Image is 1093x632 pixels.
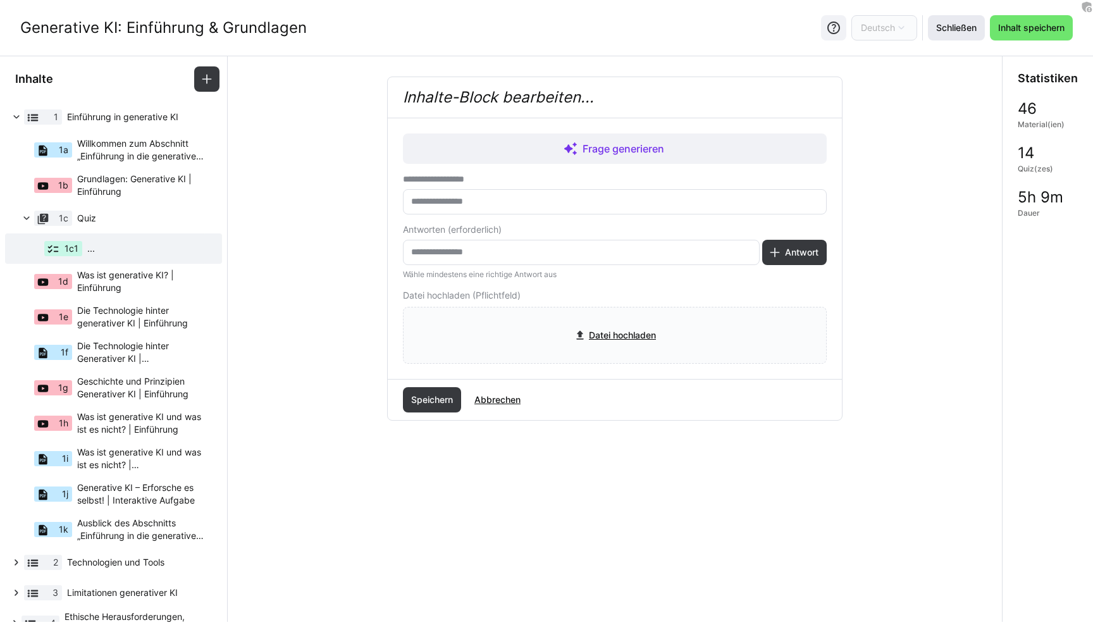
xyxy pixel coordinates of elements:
span: Generative KI – Erforsche es selbst! | Interaktive Aufgabe [77,481,206,507]
span: Material(ien) [1018,120,1065,130]
span: Dauer [1018,208,1040,218]
h3: Statistiken [1018,71,1078,85]
button: Frage generieren [403,133,827,164]
span: Was ist generative KI? | Einführung [77,269,206,294]
span: Die Technologie hinter Generativer KI | Zusammenfassung [77,340,206,365]
span: 1b [58,179,68,192]
span: Die Technologie hinter generativer KI | Einführung [77,304,206,330]
button: Abbrechen [466,387,529,412]
div: Antworten (erforderlich) [403,225,827,235]
span: Speichern [409,393,455,406]
span: Quiz [77,212,206,225]
span: 5h 9m [1018,189,1063,206]
span: 1f [61,346,68,359]
span: 1 [54,111,58,123]
div: Generative KI: Einführung & Grundlagen [20,18,307,37]
span: Inhalt speichern [996,22,1066,34]
span: Ausblick des Abschnitts „Einführung in die generative KI" [77,517,206,542]
span: 46 [1018,101,1037,117]
span: 1a [59,144,68,156]
span: Antwort [783,246,820,259]
button: Speichern [403,387,461,412]
span: 1i [62,452,68,465]
span: 1c1 [65,242,78,255]
button: Schließen [928,15,985,40]
span: 1e [59,311,68,323]
div: Wähle mindestens eine richtige Antwort aus [403,270,827,279]
span: 1j [62,488,68,500]
span: Abbrechen [472,393,522,406]
span: Schließen [934,22,979,34]
span: 1c [59,212,68,225]
span: 1k [59,523,68,536]
span: 1g [58,381,68,394]
span: Quiz(zes) [1018,164,1053,174]
h3: Inhalte [15,72,53,86]
span: 1d [58,275,68,288]
span: Geschichte und Prinzipien Generativer KI | Einführung [77,375,206,400]
span: ... [87,242,95,255]
span: 3 [52,586,58,599]
button: Antwort [762,240,827,265]
span: Frage generieren [581,141,667,156]
span: Grundlagen: Generative KI | Einführung [77,173,206,198]
span: Was ist generative KI und was ist es nicht? | Einführung [77,411,206,436]
span: 2 [53,556,58,569]
span: Limitationen generativer KI [67,586,206,599]
p: Datei hochladen (Pflichtfeld) [403,289,827,302]
span: 1h [59,417,68,430]
span: 4 [50,617,56,629]
span: 14 [1018,145,1034,161]
h2: Inhalte-Block bearbeiten... [388,77,842,118]
span: Willkommen zum Abschnitt „Einführung in die generative KI"! [77,137,206,163]
span: Was ist generative KI und was ist es nicht? | Zusammenfassung [77,446,206,471]
button: Inhalt speichern [990,15,1073,40]
span: Technologien und Tools [67,556,206,569]
span: Deutsch [861,22,895,34]
span: Einführung in generative KI [67,111,206,123]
